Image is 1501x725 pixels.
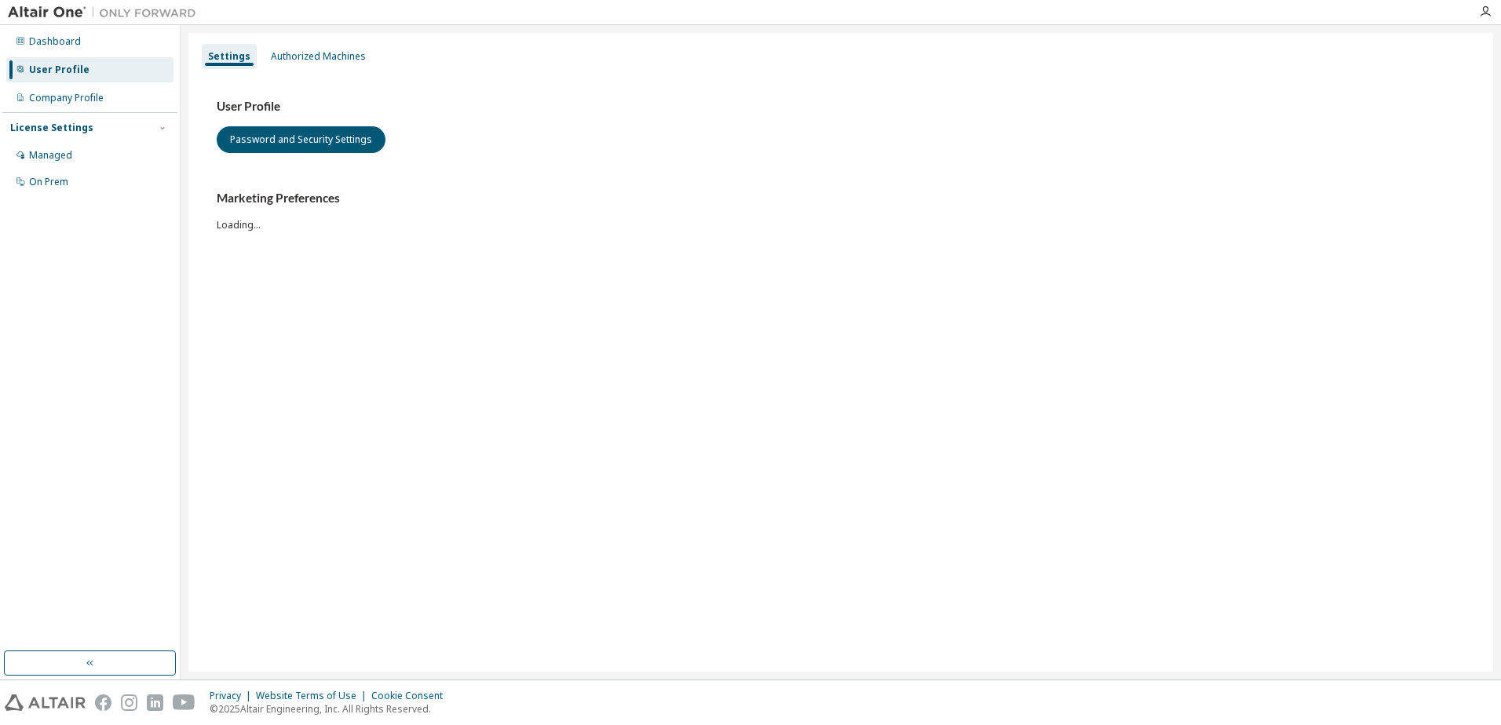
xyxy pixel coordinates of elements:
img: youtube.svg [173,694,195,711]
img: altair_logo.svg [5,694,86,711]
h3: User Profile [217,99,1465,115]
button: Password and Security Settings [217,126,385,153]
div: Privacy [210,690,256,702]
p: © 2025 Altair Engineering, Inc. All Rights Reserved. [210,702,452,716]
div: Authorized Machines [271,50,366,63]
div: Loading... [217,191,1465,231]
div: User Profile [29,64,89,76]
div: Website Terms of Use [256,690,371,702]
div: Company Profile [29,92,104,104]
img: linkedin.svg [147,694,163,711]
div: Settings [208,50,250,63]
div: Cookie Consent [371,690,452,702]
div: On Prem [29,176,68,188]
img: Altair One [8,5,204,20]
div: Dashboard [29,35,81,48]
div: Managed [29,149,72,162]
img: facebook.svg [95,694,111,711]
div: License Settings [10,122,93,134]
img: instagram.svg [121,694,137,711]
h3: Marketing Preferences [217,191,1465,206]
